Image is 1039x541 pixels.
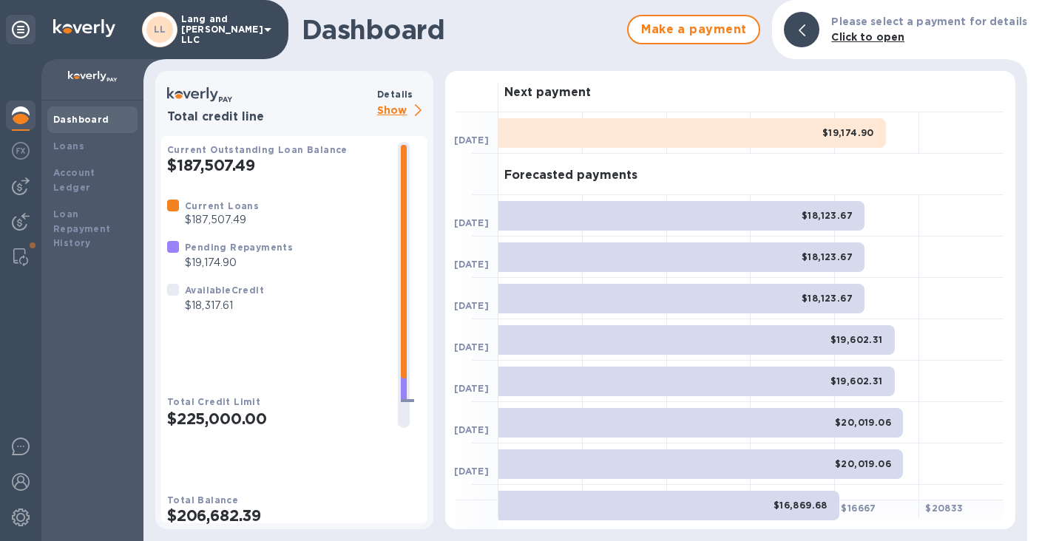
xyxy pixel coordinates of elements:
[167,144,348,155] b: Current Outstanding Loan Balance
[454,217,489,228] b: [DATE]
[53,114,109,125] b: Dashboard
[181,14,255,45] p: Lang and [PERSON_NAME] LLC
[802,293,853,304] b: $18,123.67
[6,15,35,44] div: Unpin categories
[167,156,386,174] h2: $187,507.49
[835,458,891,469] b: $20,019.06
[802,210,853,221] b: $18,123.67
[167,409,386,428] h2: $225,000.00
[185,212,259,228] p: $187,507.49
[185,255,293,270] p: $19,174.90
[925,503,963,514] b: $ 20833
[841,503,876,514] b: $ 16667
[167,494,238,506] b: Total Balance
[504,86,591,100] h3: Next payment
[12,142,30,160] img: Foreign exchange
[835,417,891,428] b: $20,019.06
[454,383,489,394] b: [DATE]
[167,110,371,124] h3: Total credit line
[831,16,1027,27] b: Please select a payment for details
[53,208,111,249] b: Loan Repayment History
[185,242,293,253] b: Pending Repayments
[167,506,422,525] h2: $206,682.39
[302,14,620,45] h1: Dashboard
[640,21,747,38] span: Make a payment
[454,300,489,311] b: [DATE]
[53,167,95,193] b: Account Ledger
[454,341,489,353] b: [DATE]
[53,140,84,152] b: Loans
[802,251,853,262] b: $18,123.67
[185,200,259,211] b: Current Loans
[154,24,166,35] b: LL
[185,298,264,313] p: $18,317.61
[53,19,115,37] img: Logo
[774,500,828,511] b: $16,869.68
[377,89,413,100] b: Details
[454,259,489,270] b: [DATE]
[830,375,883,387] b: $19,602.31
[627,15,760,44] button: Make a payment
[454,424,489,435] b: [DATE]
[167,396,260,407] b: Total Credit Limit
[504,169,637,183] h3: Forecasted payments
[831,31,904,43] b: Click to open
[377,102,427,120] p: Show
[822,127,874,138] b: $19,174.90
[454,466,489,477] b: [DATE]
[830,334,883,345] b: $19,602.31
[454,135,489,146] b: [DATE]
[185,285,264,296] b: Available Credit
